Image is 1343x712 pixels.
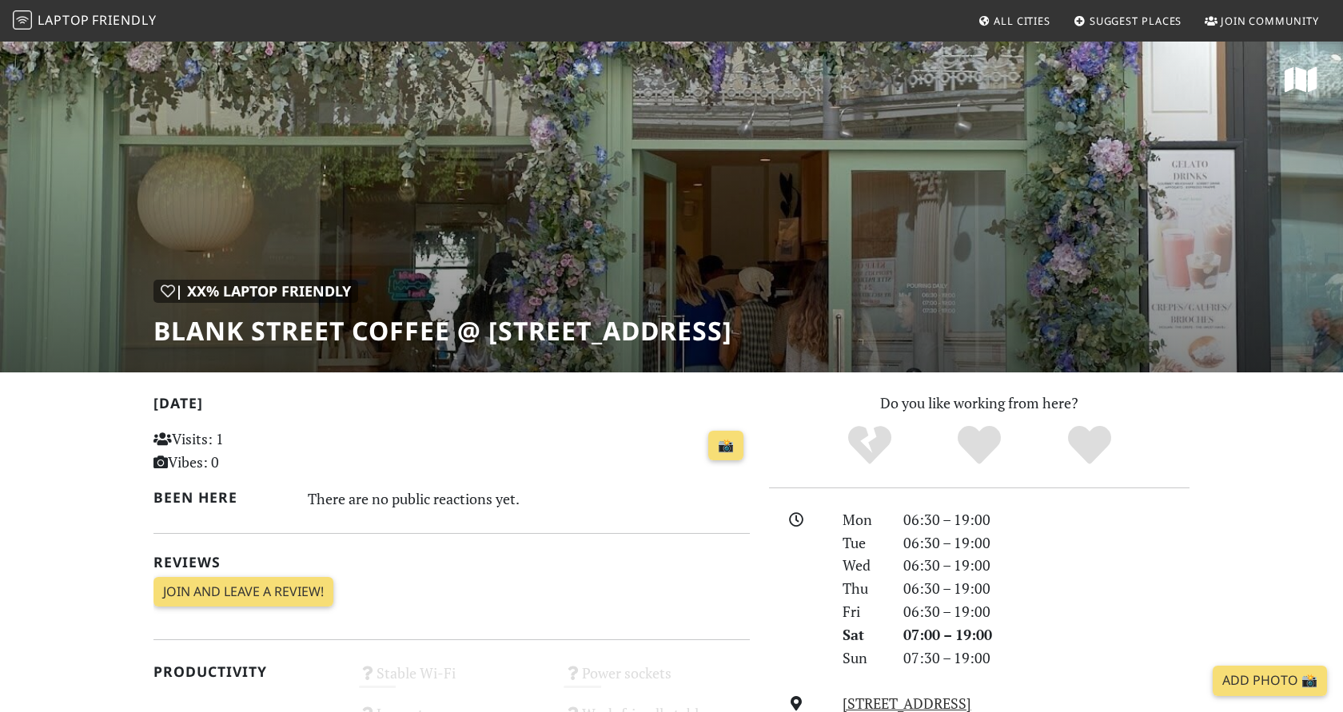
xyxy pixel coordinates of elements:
div: 06:30 – 19:00 [894,577,1199,600]
span: All Cities [994,14,1050,28]
div: Definitely! [1034,424,1145,467]
div: Wed [833,554,894,577]
h1: Blank Street Coffee @ [STREET_ADDRESS] [153,316,732,346]
p: Visits: 1 Vibes: 0 [153,428,340,474]
div: Power sockets [554,660,759,701]
div: Thu [833,577,894,600]
div: 06:30 – 19:00 [894,508,1199,531]
div: Sat [833,623,894,646]
div: There are no public reactions yet. [308,486,751,511]
div: No [815,424,925,467]
div: 06:30 – 19:00 [894,554,1199,577]
div: Fri [833,600,894,623]
span: Friendly [92,11,156,29]
span: Suggest Places [1090,14,1182,28]
h2: Been here [153,489,289,506]
div: Mon [833,508,894,531]
div: Stable Wi-Fi [349,660,555,701]
div: 07:00 – 19:00 [894,623,1199,646]
span: Laptop [38,11,90,29]
h2: Reviews [153,554,750,571]
a: Join and leave a review! [153,577,333,607]
a: Join Community [1198,6,1325,35]
a: Add Photo 📸 [1213,666,1327,696]
div: | XX% Laptop Friendly [153,280,358,303]
div: Yes [924,424,1034,467]
div: 07:30 – 19:00 [894,646,1199,670]
a: LaptopFriendly LaptopFriendly [13,7,157,35]
a: 📸 [708,431,743,461]
h2: Productivity [153,663,340,680]
h2: [DATE] [153,395,750,418]
div: Tue [833,531,894,555]
div: Sun [833,646,894,670]
a: Suggest Places [1067,6,1189,35]
div: 06:30 – 19:00 [894,600,1199,623]
div: 06:30 – 19:00 [894,531,1199,555]
a: All Cities [971,6,1057,35]
img: LaptopFriendly [13,10,32,30]
p: Do you like working from here? [769,392,1190,415]
span: Join Community [1221,14,1319,28]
